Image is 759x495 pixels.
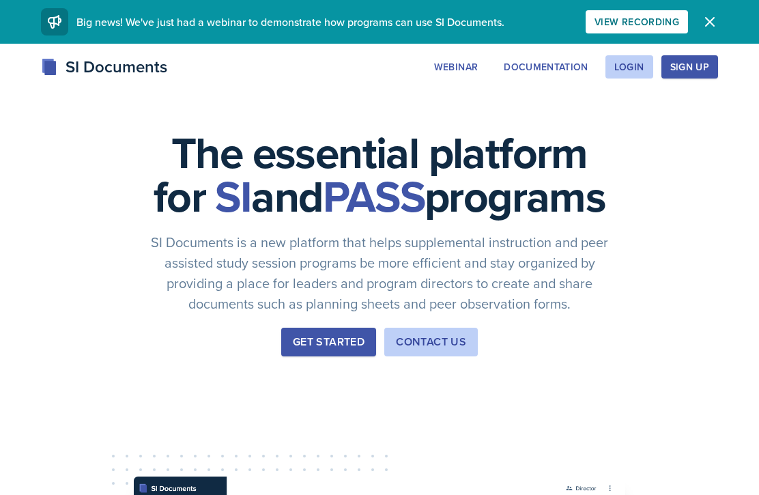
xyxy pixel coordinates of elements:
[396,334,466,350] div: Contact Us
[661,55,718,79] button: Sign Up
[670,61,709,72] div: Sign Up
[384,328,478,356] button: Contact Us
[614,61,644,72] div: Login
[586,10,688,33] button: View Recording
[595,16,679,27] div: View Recording
[504,61,588,72] div: Documentation
[425,55,487,79] button: Webinar
[281,328,376,356] button: Get Started
[495,55,597,79] button: Documentation
[293,334,364,350] div: Get Started
[41,55,167,79] div: SI Documents
[605,55,653,79] button: Login
[76,14,504,29] span: Big news! We've just had a webinar to demonstrate how programs can use SI Documents.
[434,61,478,72] div: Webinar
